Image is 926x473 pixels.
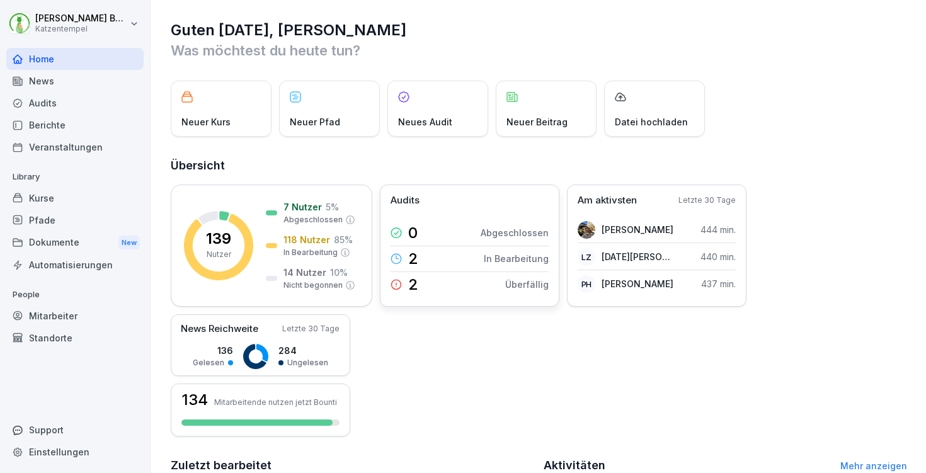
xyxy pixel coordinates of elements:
p: 139 [206,231,231,246]
a: Mehr anzeigen [840,460,907,471]
p: 440 min. [700,250,736,263]
a: Pfade [6,209,144,231]
p: 437 min. [701,277,736,290]
p: Audits [391,193,420,208]
p: Neuer Pfad [290,115,340,128]
p: Abgeschlossen [481,226,549,239]
p: 14 Nutzer [283,266,326,279]
p: 118 Nutzer [283,233,330,246]
p: [DATE][PERSON_NAME] [602,250,674,263]
p: 284 [278,344,328,357]
p: 2 [408,277,418,292]
a: Standorte [6,327,144,349]
h2: Übersicht [171,157,907,174]
p: [PERSON_NAME] [602,277,673,290]
p: Nutzer [207,249,231,260]
img: i4uywchdo8jcijutxzqx5jdr.png [578,221,595,239]
p: [PERSON_NAME] Benedix [35,13,127,24]
p: 7 Nutzer [283,200,322,214]
p: In Bearbeitung [484,252,549,265]
p: 5 % [326,200,339,214]
div: Support [6,419,144,441]
p: Library [6,167,144,187]
p: Letzte 30 Tage [678,195,736,206]
p: Mitarbeitende nutzen jetzt Bounti [214,397,337,407]
p: 10 % [330,266,348,279]
p: 85 % [334,233,353,246]
a: Audits [6,92,144,114]
p: In Bearbeitung [283,247,338,258]
a: Veranstaltungen [6,136,144,158]
h3: 134 [181,392,208,407]
p: Datei hochladen [615,115,688,128]
p: Neuer Beitrag [506,115,568,128]
p: 2 [408,251,418,266]
a: Mitarbeiter [6,305,144,327]
div: PH [578,275,595,293]
p: 136 [193,344,233,357]
p: People [6,285,144,305]
p: News Reichweite [181,322,258,336]
p: [PERSON_NAME] [602,223,673,236]
a: News [6,70,144,92]
p: Neuer Kurs [181,115,231,128]
a: Automatisierungen [6,254,144,276]
p: Katzentempel [35,25,127,33]
a: Berichte [6,114,144,136]
p: Abgeschlossen [283,214,343,225]
p: 0 [408,225,418,241]
p: Überfällig [505,278,549,291]
p: Gelesen [193,357,224,368]
a: DokumenteNew [6,231,144,254]
p: Ungelesen [287,357,328,368]
p: Am aktivsten [578,193,637,208]
div: New [118,236,140,250]
p: Was möchtest du heute tun? [171,40,907,60]
p: 444 min. [700,223,736,236]
h1: Guten [DATE], [PERSON_NAME] [171,20,907,40]
a: Kurse [6,187,144,209]
p: Letzte 30 Tage [282,323,340,334]
div: LZ [578,248,595,266]
a: Einstellungen [6,441,144,463]
a: Home [6,48,144,70]
div: Dokumente [6,231,144,254]
p: Neues Audit [398,115,452,128]
p: Nicht begonnen [283,280,343,291]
